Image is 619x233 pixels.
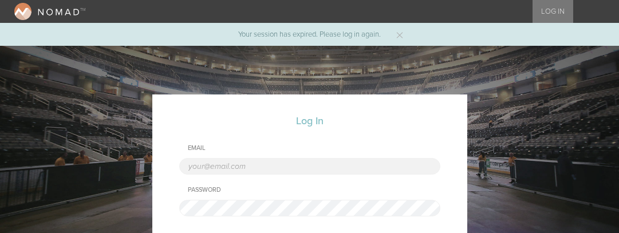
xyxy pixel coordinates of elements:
div: Email [188,144,440,152]
p: Your session has expired. Please log in again. [238,31,381,38]
img: NOMAD [14,3,79,20]
input: your@email.com [179,158,440,175]
div: Password [188,186,440,194]
h3: Log In [296,114,324,127]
